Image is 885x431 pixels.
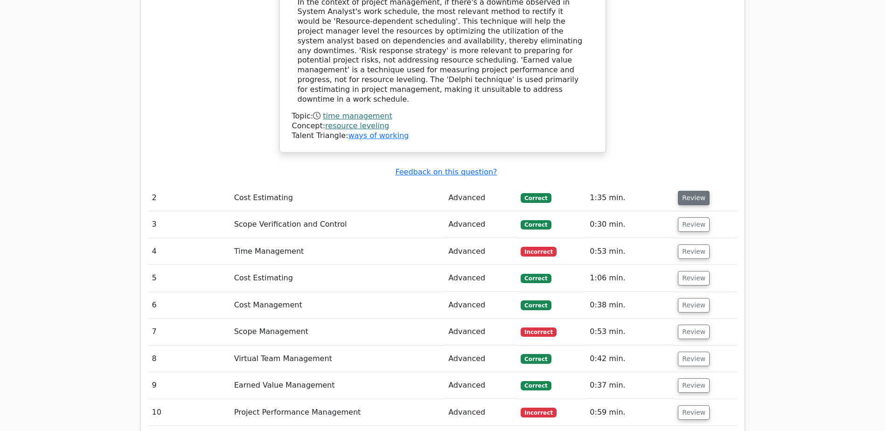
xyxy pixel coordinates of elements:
td: 0:59 min. [586,399,674,426]
td: Cost Management [230,292,445,319]
td: Advanced [445,211,517,238]
button: Review [678,378,710,393]
td: 0:37 min. [586,372,674,399]
button: Review [678,191,710,205]
a: Feedback on this question? [395,167,497,176]
td: 1:06 min. [586,265,674,292]
td: Advanced [445,265,517,292]
td: 3 [148,211,230,238]
td: Project Performance Management [230,399,445,426]
td: Advanced [445,346,517,372]
td: 10 [148,399,230,426]
td: 0:53 min. [586,238,674,265]
td: Advanced [445,319,517,345]
span: Correct [521,354,551,363]
div: Talent Triangle: [292,111,593,140]
td: 1:35 min. [586,185,674,211]
td: 2 [148,185,230,211]
td: Time Management [230,238,445,265]
td: Earned Value Management [230,372,445,399]
td: 8 [148,346,230,372]
span: Incorrect [521,408,557,417]
td: 9 [148,372,230,399]
a: time management [323,111,392,120]
td: 0:30 min. [586,211,674,238]
span: Incorrect [521,247,557,256]
button: Review [678,244,710,259]
td: Virtual Team Management [230,346,445,372]
td: Advanced [445,372,517,399]
td: 7 [148,319,230,345]
td: Advanced [445,238,517,265]
button: Review [678,217,710,232]
td: Cost Estimating [230,265,445,292]
span: Correct [521,274,551,283]
td: Cost Estimating [230,185,445,211]
span: Correct [521,220,551,229]
div: Concept: [292,121,593,131]
td: 0:42 min. [586,346,674,372]
button: Review [678,271,710,285]
td: Advanced [445,292,517,319]
td: Advanced [445,399,517,426]
td: 4 [148,238,230,265]
button: Review [678,352,710,366]
span: Correct [521,300,551,310]
a: resource leveling [325,121,389,130]
button: Review [678,298,710,313]
div: Topic: [292,111,593,121]
button: Review [678,325,710,339]
button: Review [678,405,710,420]
td: Scope Management [230,319,445,345]
td: 0:53 min. [586,319,674,345]
td: Advanced [445,185,517,211]
a: ways of working [348,131,409,140]
td: 6 [148,292,230,319]
span: Correct [521,381,551,390]
span: Correct [521,193,551,202]
td: 5 [148,265,230,292]
td: 0:38 min. [586,292,674,319]
span: Incorrect [521,327,557,337]
td: Scope Verification and Control [230,211,445,238]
